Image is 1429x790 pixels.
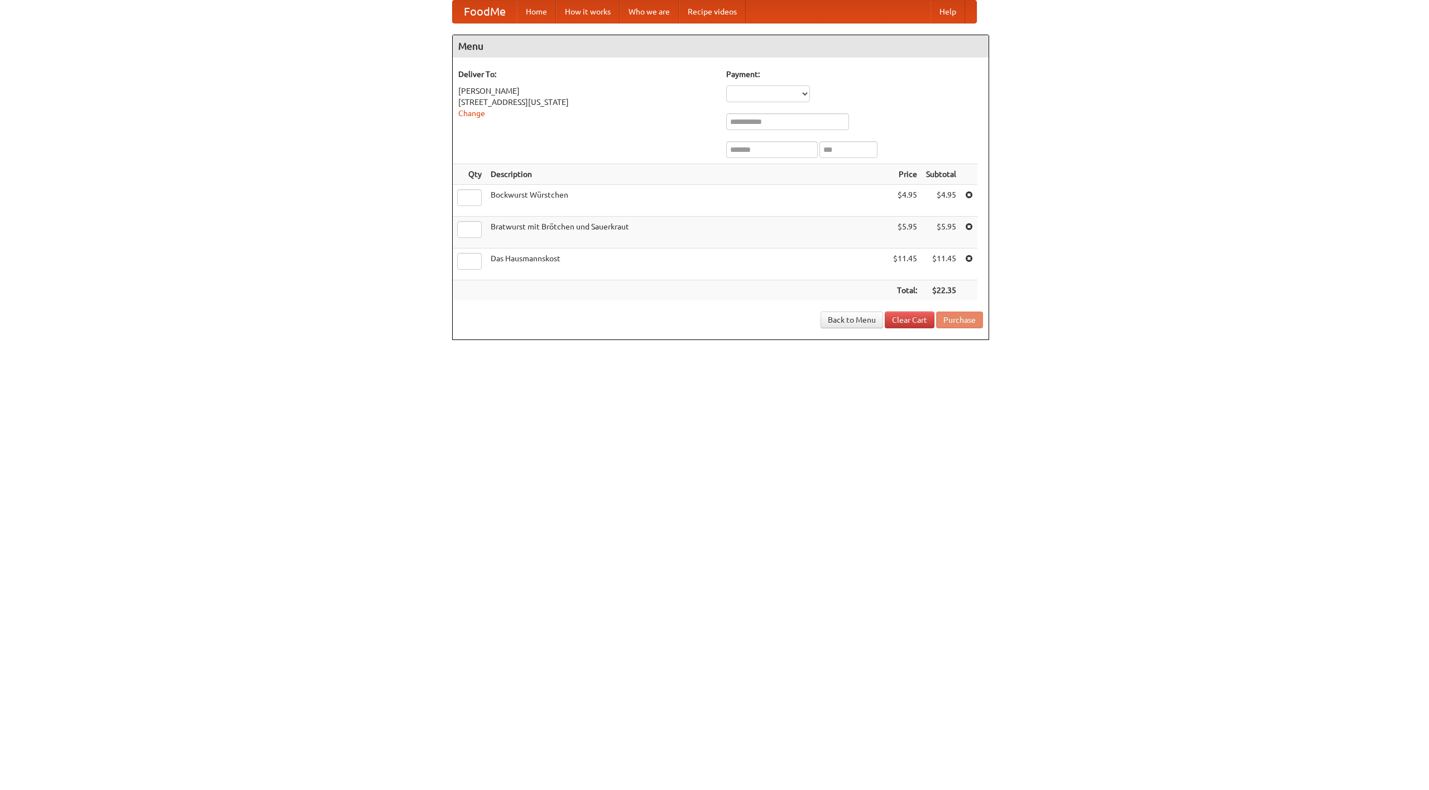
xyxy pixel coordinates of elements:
[821,312,883,328] a: Back to Menu
[889,217,922,248] td: $5.95
[458,69,715,80] h5: Deliver To:
[726,69,983,80] h5: Payment:
[922,164,961,185] th: Subtotal
[889,280,922,301] th: Total:
[922,185,961,217] td: $4.95
[885,312,934,328] a: Clear Cart
[556,1,620,23] a: How it works
[922,248,961,280] td: $11.45
[458,97,715,108] div: [STREET_ADDRESS][US_STATE]
[458,85,715,97] div: [PERSON_NAME]
[486,217,889,248] td: Bratwurst mit Brötchen und Sauerkraut
[453,164,486,185] th: Qty
[936,312,983,328] button: Purchase
[517,1,556,23] a: Home
[922,280,961,301] th: $22.35
[889,248,922,280] td: $11.45
[889,185,922,217] td: $4.95
[679,1,746,23] a: Recipe videos
[486,164,889,185] th: Description
[453,35,989,58] h4: Menu
[486,248,889,280] td: Das Hausmannskost
[486,185,889,217] td: Bockwurst Würstchen
[620,1,679,23] a: Who we are
[458,109,485,118] a: Change
[889,164,922,185] th: Price
[453,1,517,23] a: FoodMe
[922,217,961,248] td: $5.95
[931,1,965,23] a: Help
